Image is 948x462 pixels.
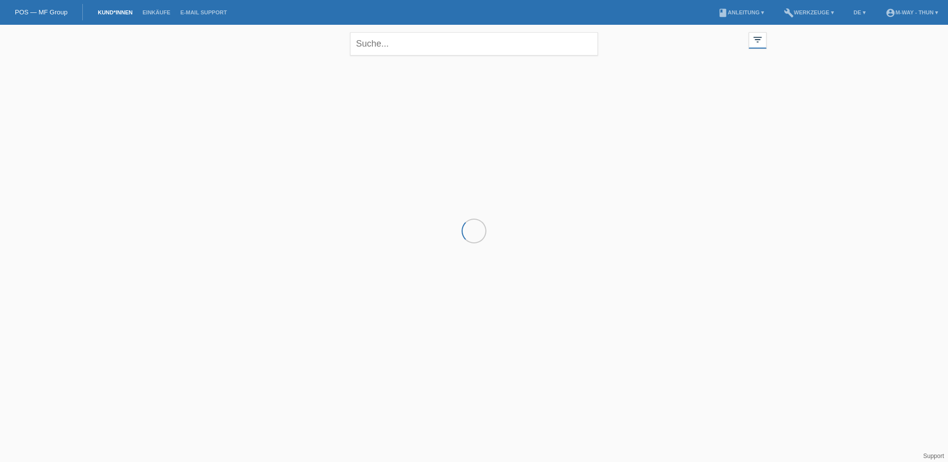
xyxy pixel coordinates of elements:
i: book [718,8,728,18]
a: Support [923,453,944,460]
i: build [784,8,794,18]
a: Einkäufe [137,9,175,15]
input: Suche... [350,32,598,56]
a: Kund*innen [93,9,137,15]
i: account_circle [886,8,895,18]
a: buildWerkzeuge ▾ [779,9,839,15]
i: filter_list [752,34,763,45]
a: bookAnleitung ▾ [713,9,769,15]
a: account_circlem-way - Thun ▾ [881,9,943,15]
a: DE ▾ [849,9,871,15]
a: POS — MF Group [15,8,67,16]
a: E-Mail Support [176,9,232,15]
